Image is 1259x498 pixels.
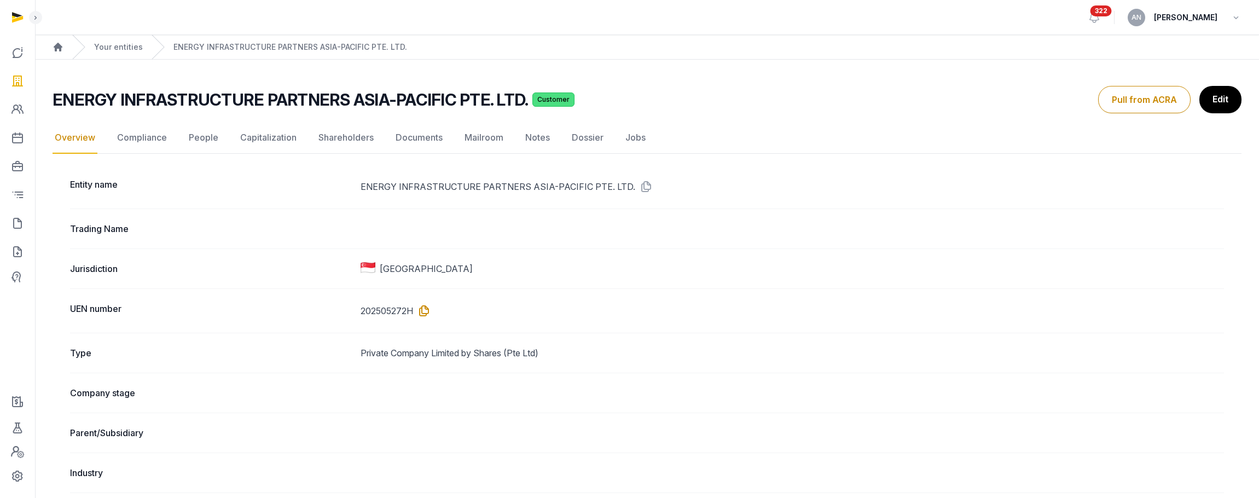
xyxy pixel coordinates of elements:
[53,122,97,154] a: Overview
[70,262,352,275] dt: Jurisdiction
[173,42,407,53] a: ENERGY INFRASTRUCTURE PARTNERS ASIA-PACIFIC PTE. LTD.
[1132,14,1141,21] span: AN
[1090,5,1112,16] span: 322
[238,122,299,154] a: Capitalization
[380,262,473,275] span: [GEOGRAPHIC_DATA]
[316,122,376,154] a: Shareholders
[361,178,1224,195] dd: ENERGY INFRASTRUCTURE PARTNERS ASIA-PACIFIC PTE. LTD.
[1199,86,1241,113] a: Edit
[623,122,648,154] a: Jobs
[462,122,506,154] a: Mailroom
[115,122,169,154] a: Compliance
[53,122,1241,154] nav: Tabs
[70,222,352,235] dt: Trading Name
[1098,86,1191,113] button: Pull from ACRA
[53,90,528,109] h2: ENERGY INFRASTRUCTURE PARTNERS ASIA-PACIFIC PTE. LTD.
[187,122,221,154] a: People
[1128,9,1145,26] button: AN
[70,426,352,439] dt: Parent/Subsidiary
[570,122,606,154] a: Dossier
[70,178,352,195] dt: Entity name
[361,346,1224,360] dd: Private Company Limited by Shares (Pte Ltd)
[361,302,1224,320] dd: 202505272H
[523,122,552,154] a: Notes
[70,346,352,360] dt: Type
[94,42,143,53] a: Your entities
[393,122,445,154] a: Documents
[70,386,352,399] dt: Company stage
[70,466,352,479] dt: Industry
[35,35,1259,60] nav: Breadcrumb
[532,92,575,107] span: Customer
[70,302,352,320] dt: UEN number
[1154,11,1217,24] span: [PERSON_NAME]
